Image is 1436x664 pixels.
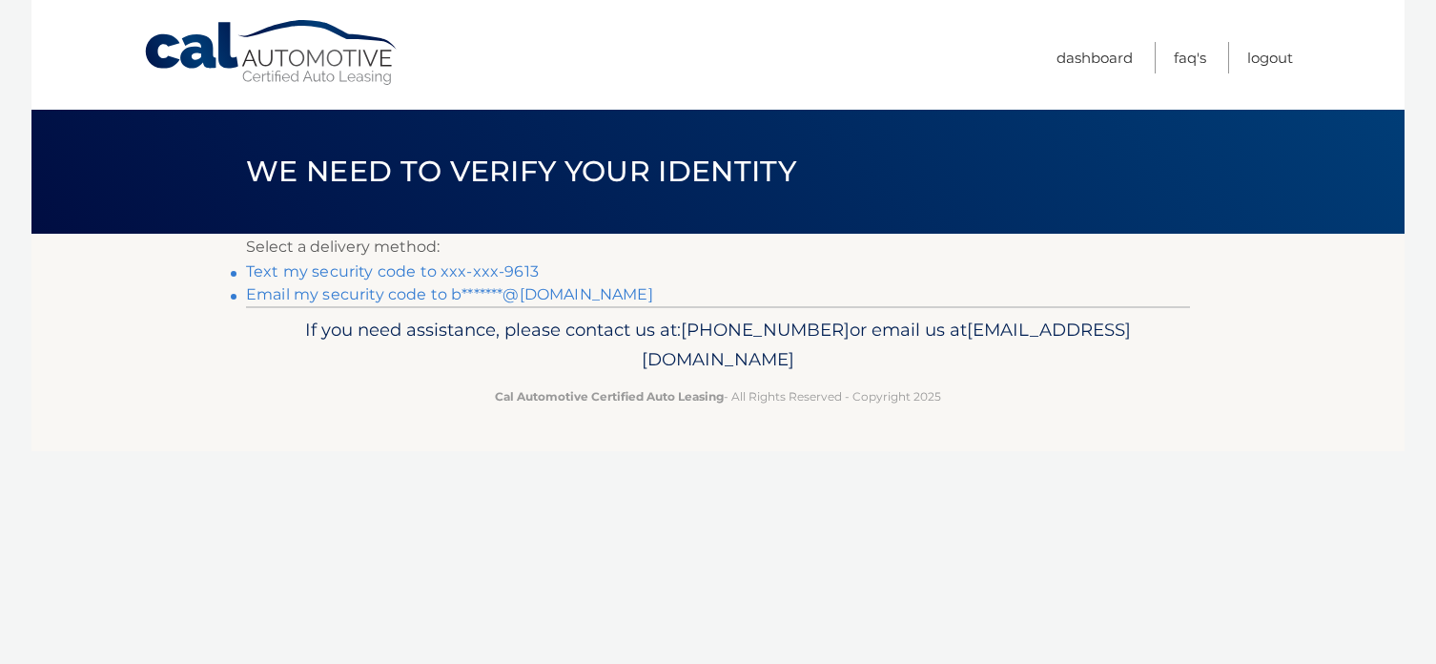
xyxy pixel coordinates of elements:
p: If you need assistance, please contact us at: or email us at [258,315,1178,376]
a: FAQ's [1174,42,1206,73]
a: Email my security code to b*******@[DOMAIN_NAME] [246,285,653,303]
span: [PHONE_NUMBER] [681,319,850,341]
a: Text my security code to xxx-xxx-9613 [246,262,539,280]
p: Select a delivery method: [246,234,1190,260]
a: Logout [1247,42,1293,73]
a: Dashboard [1056,42,1133,73]
span: We need to verify your identity [246,154,796,189]
strong: Cal Automotive Certified Auto Leasing [495,389,724,404]
a: Cal Automotive [143,19,400,87]
p: - All Rights Reserved - Copyright 2025 [258,386,1178,406]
